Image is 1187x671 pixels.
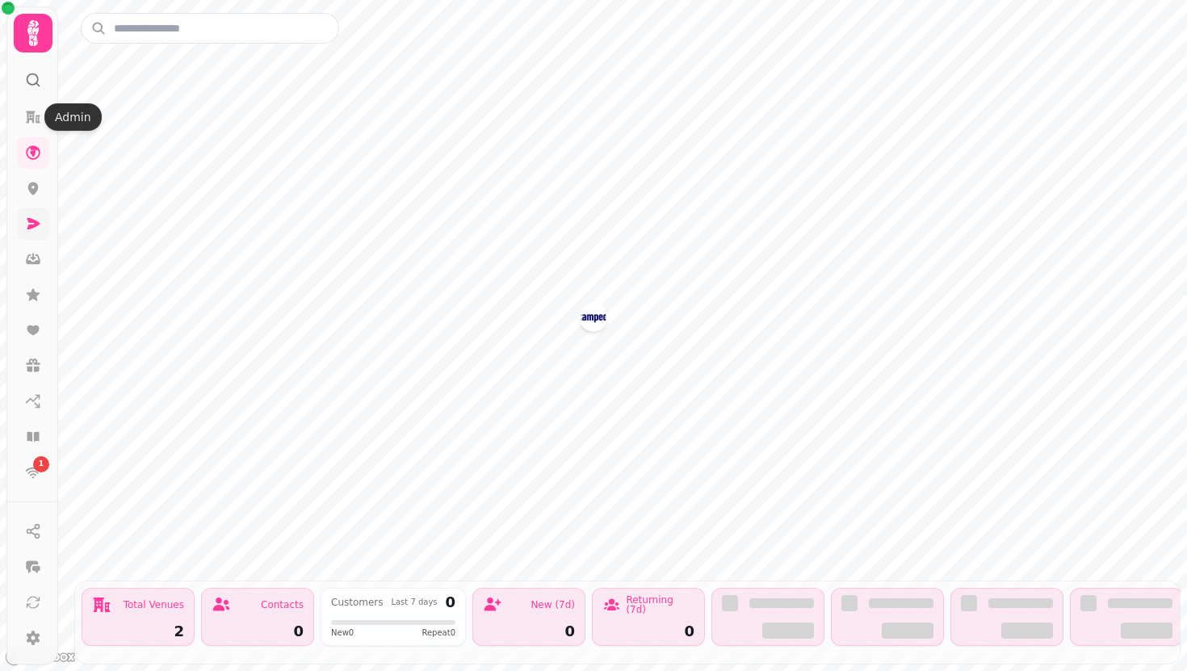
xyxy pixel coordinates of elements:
div: 0 [445,595,455,610]
button: Eamonn Test [581,304,606,330]
div: New (7d) [531,600,575,610]
span: 1 [39,459,44,470]
div: Customers [331,598,384,607]
div: 0 [212,624,304,639]
div: Admin [44,103,102,131]
div: 0 [602,624,694,639]
div: Total Venues [124,600,184,610]
div: Last 7 days [391,598,437,606]
div: Returning (7d) [626,595,694,614]
div: Contacts [261,600,304,610]
a: Mapbox logo [5,648,76,666]
span: New 0 [331,627,354,639]
div: Map marker [581,304,606,335]
div: 2 [92,624,184,639]
span: Repeat 0 [422,627,455,639]
div: 0 [483,624,575,639]
a: 1 [17,456,49,489]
